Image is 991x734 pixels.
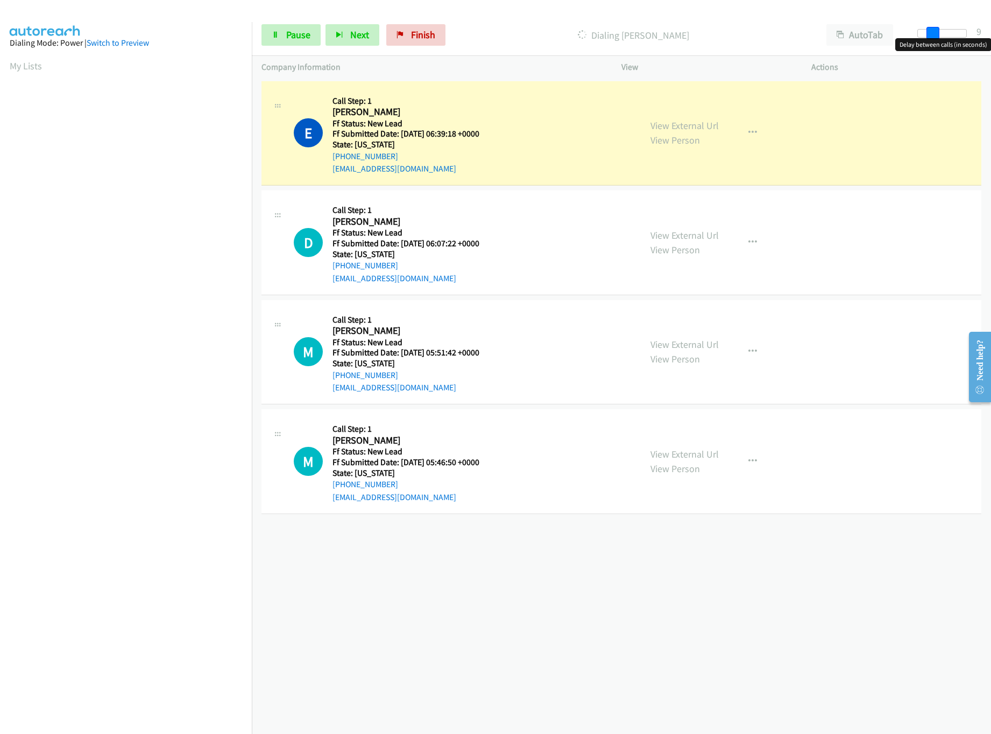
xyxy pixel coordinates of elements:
a: [EMAIL_ADDRESS][DOMAIN_NAME] [332,382,456,393]
h5: Ff Status: New Lead [332,118,493,129]
div: The call is yet to be attempted [294,228,323,257]
div: 9 [976,24,981,39]
a: Switch to Preview [87,38,149,48]
h5: State: [US_STATE] [332,139,493,150]
a: View External Url [650,338,719,351]
h5: Ff Submitted Date: [DATE] 05:51:42 +0000 [332,347,493,358]
h1: M [294,337,323,366]
h5: Call Step: 1 [332,205,493,216]
p: Dialing [PERSON_NAME] [460,28,807,42]
h5: Ff Status: New Lead [332,446,493,457]
a: View Person [650,462,700,475]
h1: E [294,118,323,147]
h5: Call Step: 1 [332,424,493,434]
h2: [PERSON_NAME] [332,216,493,228]
h5: Ff Status: New Lead [332,337,493,348]
button: Next [325,24,379,46]
iframe: Resource Center [960,324,991,410]
a: [EMAIL_ADDRESS][DOMAIN_NAME] [332,163,456,174]
a: My Lists [10,60,42,72]
h5: State: [US_STATE] [332,468,493,479]
a: [PHONE_NUMBER] [332,151,398,161]
h1: D [294,228,323,257]
h5: Ff Submitted Date: [DATE] 06:39:18 +0000 [332,129,493,139]
div: The call is yet to be attempted [294,447,323,476]
h5: Ff Submitted Date: [DATE] 05:46:50 +0000 [332,457,493,468]
a: View Person [650,353,700,365]
h2: [PERSON_NAME] [332,325,493,337]
a: View Person [650,244,700,256]
a: [EMAIL_ADDRESS][DOMAIN_NAME] [332,492,456,502]
a: View External Url [650,119,719,132]
h5: State: [US_STATE] [332,358,493,369]
div: Dialing Mode: Power | [10,37,242,49]
iframe: Dialpad [10,83,252,594]
a: View External Url [650,448,719,460]
a: View Person [650,134,700,146]
p: Company Information [261,61,602,74]
div: The call is yet to be attempted [294,337,323,366]
a: Finish [386,24,445,46]
a: [PHONE_NUMBER] [332,260,398,270]
a: [PHONE_NUMBER] [332,479,398,489]
h5: Ff Status: New Lead [332,227,493,238]
h5: Ff Submitted Date: [DATE] 06:07:22 +0000 [332,238,493,249]
p: View [621,61,792,74]
h2: [PERSON_NAME] [332,106,493,118]
span: Finish [411,28,435,41]
button: AutoTab [826,24,893,46]
a: View External Url [650,229,719,241]
a: Pause [261,24,321,46]
h1: M [294,447,323,476]
p: Actions [811,61,982,74]
h5: Call Step: 1 [332,315,493,325]
a: [PHONE_NUMBER] [332,370,398,380]
h5: Call Step: 1 [332,96,493,106]
h2: [PERSON_NAME] [332,434,493,447]
span: Pause [286,28,310,41]
a: [EMAIL_ADDRESS][DOMAIN_NAME] [332,273,456,283]
h5: State: [US_STATE] [332,249,493,260]
span: Next [350,28,369,41]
